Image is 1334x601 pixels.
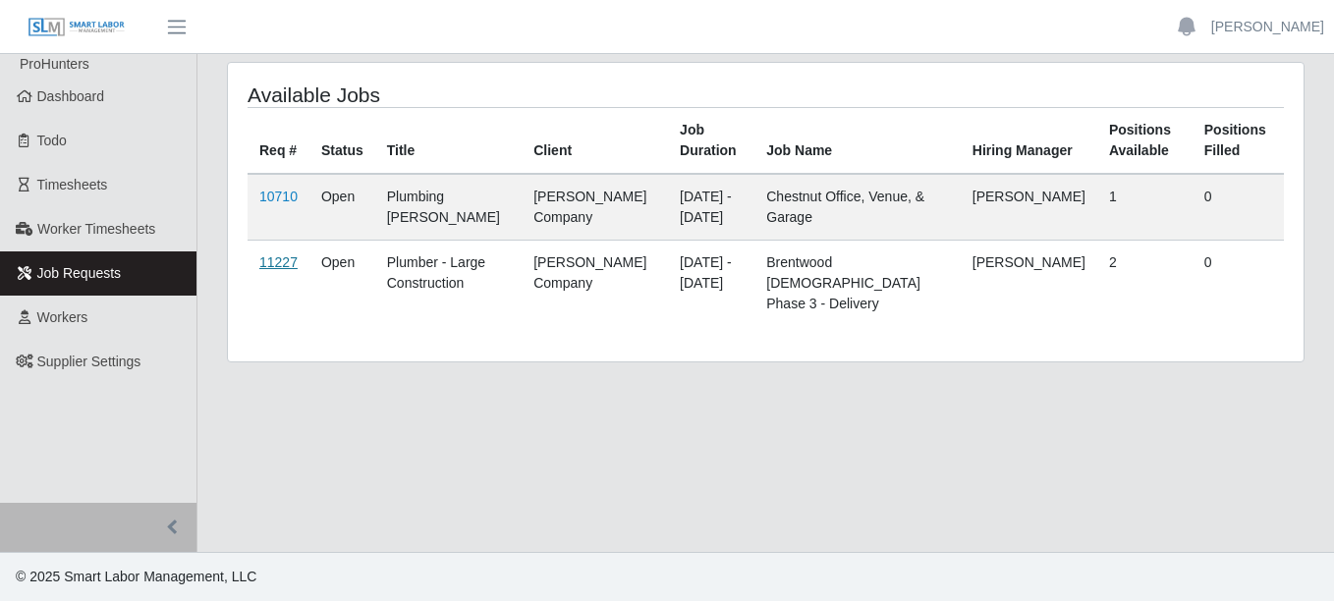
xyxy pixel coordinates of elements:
[668,108,754,175] th: Job Duration
[37,309,88,325] span: Workers
[375,108,522,175] th: Title
[1211,17,1324,37] a: [PERSON_NAME]
[961,174,1097,241] td: [PERSON_NAME]
[961,108,1097,175] th: Hiring Manager
[1097,108,1193,175] th: Positions Available
[309,241,375,327] td: Open
[37,133,67,148] span: Todo
[309,108,375,175] th: Status
[522,241,668,327] td: [PERSON_NAME] Company
[37,354,141,369] span: Supplier Settings
[259,189,298,204] a: 10710
[375,174,522,241] td: Plumbing [PERSON_NAME]
[248,82,662,107] h4: Available Jobs
[259,254,298,270] a: 11227
[37,221,155,237] span: Worker Timesheets
[20,56,89,72] span: ProHunters
[248,108,309,175] th: Req #
[28,17,126,38] img: SLM Logo
[16,569,256,584] span: © 2025 Smart Labor Management, LLC
[37,88,105,104] span: Dashboard
[1097,241,1193,327] td: 2
[754,174,961,241] td: Chestnut Office, Venue, & Garage
[668,241,754,327] td: [DATE] - [DATE]
[522,108,668,175] th: Client
[309,174,375,241] td: Open
[1193,108,1284,175] th: Positions Filled
[375,241,522,327] td: Plumber - Large Construction
[668,174,754,241] td: [DATE] - [DATE]
[754,108,961,175] th: Job Name
[522,174,668,241] td: [PERSON_NAME] Company
[961,241,1097,327] td: [PERSON_NAME]
[37,177,108,192] span: Timesheets
[1193,174,1284,241] td: 0
[1097,174,1193,241] td: 1
[37,265,122,281] span: Job Requests
[754,241,961,327] td: Brentwood [DEMOGRAPHIC_DATA] Phase 3 - Delivery
[1193,241,1284,327] td: 0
